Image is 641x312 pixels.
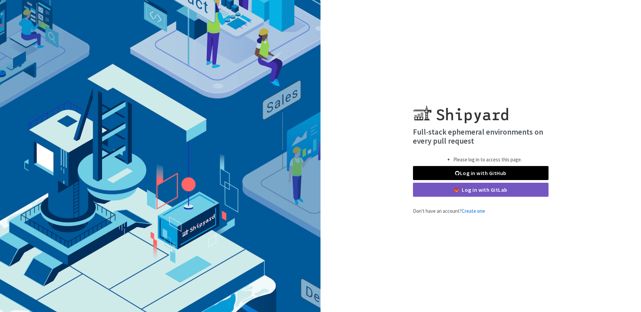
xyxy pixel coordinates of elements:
[413,127,549,146] h4: Full-stack ephemeral environments on every pull request
[454,187,459,192] img: gitlab-color.svg
[413,183,549,197] a: Log in with GitLab
[413,166,549,180] a: Log in with GitHub
[462,208,485,214] a: Create one
[453,156,522,164] li: Please log in to access this page.
[413,208,485,214] span: Don't have an account?
[413,97,508,123] img: Shipyard logo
